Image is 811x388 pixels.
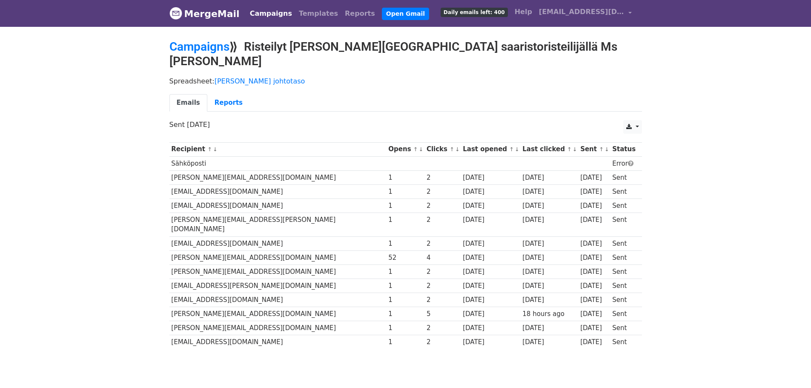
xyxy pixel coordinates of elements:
div: 52 [388,253,422,263]
div: 2 [427,281,459,291]
div: [DATE] [580,187,608,197]
div: 2 [427,239,459,249]
td: Sent [610,213,637,237]
a: [PERSON_NAME] johtotaso [215,77,305,85]
div: 1 [388,201,422,211]
div: [DATE] [463,281,518,291]
th: Last clicked [521,142,579,156]
div: 1 [388,187,422,197]
td: Sent [610,170,637,184]
td: [PERSON_NAME][EMAIL_ADDRESS][DOMAIN_NAME] [169,170,387,184]
td: [PERSON_NAME][EMAIL_ADDRESS][PERSON_NAME][DOMAIN_NAME] [169,213,387,237]
td: [EMAIL_ADDRESS][DOMAIN_NAME] [169,293,387,307]
td: Sent [610,279,637,293]
div: [DATE] [463,323,518,333]
div: 5 [427,309,459,319]
th: Clicks [424,142,461,156]
div: [DATE] [463,201,518,211]
div: [DATE] [580,173,608,183]
a: ↓ [455,146,460,152]
div: 2 [427,201,459,211]
td: [EMAIL_ADDRESS][DOMAIN_NAME] [169,236,387,250]
a: ↓ [573,146,577,152]
div: [DATE] [463,295,518,305]
div: 2 [427,187,459,197]
span: [EMAIL_ADDRESS][DOMAIN_NAME] [539,7,624,17]
a: ↓ [605,146,609,152]
div: 1 [388,215,422,225]
div: 1 [388,173,422,183]
th: Last opened [461,142,520,156]
a: ↑ [567,146,572,152]
div: [DATE] [522,239,576,249]
a: Help [511,3,536,20]
div: [DATE] [463,267,518,277]
div: 2 [427,267,459,277]
td: [EMAIL_ADDRESS][PERSON_NAME][DOMAIN_NAME] [169,279,387,293]
div: [DATE] [580,239,608,249]
a: ↓ [213,146,218,152]
div: [DATE] [580,215,608,225]
td: [EMAIL_ADDRESS][DOMAIN_NAME] [169,199,387,213]
a: ↑ [599,146,604,152]
td: Sent [610,236,637,250]
div: [DATE] [522,323,576,333]
img: MergeMail logo [169,7,182,20]
div: 1 [388,267,422,277]
div: [DATE] [522,173,576,183]
a: Campaigns [246,5,295,22]
div: [DATE] [463,187,518,197]
td: [EMAIL_ADDRESS][DOMAIN_NAME] [169,184,387,198]
div: [DATE] [580,295,608,305]
span: Daily emails left: 400 [441,8,508,17]
th: Recipient [169,142,387,156]
a: Templates [295,5,341,22]
p: Spreadsheet: [169,77,642,86]
div: [DATE] [463,309,518,319]
div: [DATE] [580,201,608,211]
div: [DATE] [463,173,518,183]
a: ↓ [419,146,424,152]
div: [DATE] [522,267,576,277]
td: Sent [610,307,637,321]
a: Open Gmail [382,8,429,20]
div: 4 [427,253,459,263]
a: Emails [169,94,207,112]
a: ↑ [207,146,212,152]
div: [DATE] [522,253,576,263]
div: [DATE] [522,295,576,305]
td: Sent [610,293,637,307]
td: [PERSON_NAME][EMAIL_ADDRESS][DOMAIN_NAME] [169,250,387,264]
a: [EMAIL_ADDRESS][DOMAIN_NAME] [536,3,635,23]
div: 2 [427,173,459,183]
a: ↑ [413,146,418,152]
td: [PERSON_NAME][EMAIL_ADDRESS][DOMAIN_NAME] [169,264,387,279]
div: [DATE] [522,337,576,347]
td: Sent [610,184,637,198]
div: [DATE] [463,215,518,225]
div: [DATE] [580,253,608,263]
a: Reports [207,94,250,112]
a: ↑ [450,146,454,152]
h2: ⟫ Risteilyt [PERSON_NAME][GEOGRAPHIC_DATA] saaristoristeilijällä Ms [PERSON_NAME] [169,40,642,68]
div: 1 [388,323,422,333]
div: [DATE] [463,239,518,249]
td: [PERSON_NAME][EMAIL_ADDRESS][DOMAIN_NAME] [169,321,387,335]
div: [DATE] [522,187,576,197]
div: 2 [427,323,459,333]
a: ↑ [509,146,514,152]
div: [DATE] [580,323,608,333]
td: Sähköposti [169,156,387,170]
td: [EMAIL_ADDRESS][DOMAIN_NAME] [169,335,387,349]
th: Sent [578,142,610,156]
td: Sent [610,335,637,349]
a: Campaigns [169,40,229,54]
div: 2 [427,215,459,225]
td: Sent [610,199,637,213]
div: 1 [388,281,422,291]
a: ↓ [515,146,519,152]
div: 1 [388,309,422,319]
div: [DATE] [580,281,608,291]
a: Daily emails left: 400 [437,3,511,20]
th: Opens [387,142,425,156]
